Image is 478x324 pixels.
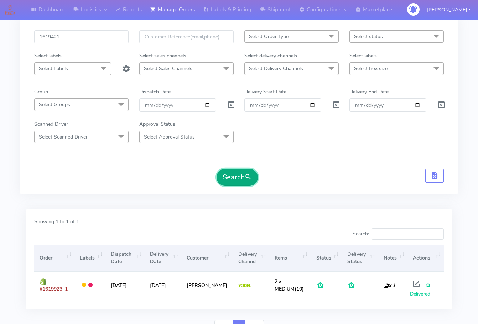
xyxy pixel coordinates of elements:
label: Select delivery channels [244,52,297,59]
label: Select labels [349,52,377,59]
label: Approval Status [139,120,175,128]
label: Scanned Driver [34,120,68,128]
label: Dispatch Date [139,88,171,95]
th: Labels: activate to sort column ascending [74,245,105,271]
th: Delivery Date: activate to sort column ascending [145,245,182,271]
td: [PERSON_NAME] [181,271,233,298]
label: Select labels [34,52,62,59]
span: Select Approval Status [144,134,195,140]
label: Search: [353,228,444,240]
label: Delivery End Date [349,88,389,95]
img: Yodel [238,284,251,287]
th: Delivery Status: activate to sort column ascending [342,245,378,271]
label: Group [34,88,48,95]
span: Select Box size [354,65,388,72]
span: Select Sales Channels [144,65,192,72]
th: Status: activate to sort column ascending [311,245,342,271]
span: #1619923_1 [40,286,68,292]
span: Select Scanned Driver [39,134,88,140]
i: x 1 [384,282,395,289]
input: Order Id [34,30,129,43]
span: Select Order Type [249,33,289,40]
th: Customer: activate to sort column ascending [181,245,233,271]
label: Select sales channels [139,52,186,59]
th: Delivery Channel: activate to sort column ascending [233,245,269,271]
th: Notes: activate to sort column ascending [378,245,407,271]
span: (10) [275,278,304,292]
button: Search [217,169,258,186]
span: Select Groups [39,101,70,108]
th: Items: activate to sort column ascending [269,245,311,271]
span: Select Delivery Channels [249,65,303,72]
th: Order: activate to sort column ascending [34,245,74,271]
img: shopify.png [40,278,47,285]
span: Select Labels [39,65,68,72]
th: Actions: activate to sort column ascending [407,245,444,271]
span: Select status [354,33,383,40]
input: Customer Reference(email,phone) [139,30,234,43]
label: Delivery Start Date [244,88,286,95]
span: 2 x MEDIUM [275,278,295,292]
td: [DATE] [145,271,182,298]
button: [PERSON_NAME] [422,2,476,17]
span: Delivered [410,282,431,297]
th: Dispatch Date: activate to sort column ascending [105,245,145,271]
label: Showing 1 to 1 of 1 [34,218,79,225]
td: [DATE] [105,271,145,298]
input: Search: [372,228,444,240]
